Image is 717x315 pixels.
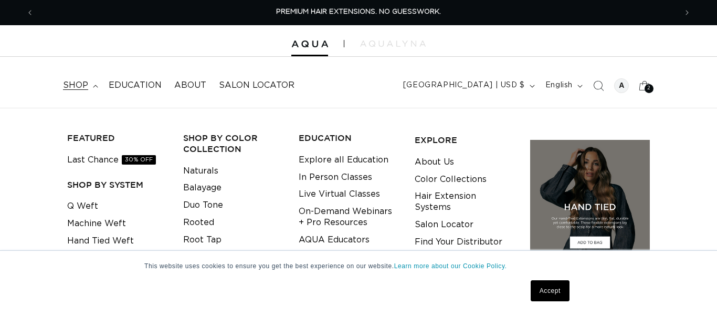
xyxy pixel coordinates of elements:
a: AQUA Educators [299,231,370,249]
a: Balayage [183,179,222,197]
a: Tape In [67,250,98,267]
a: Find Your Distributor [415,233,502,251]
a: Learn more about our Cookie Policy. [394,262,507,270]
a: Q Weft [67,198,98,215]
span: 30% OFF [122,155,156,165]
img: Aqua Hair Extensions [291,40,328,48]
span: PREMIUM HAIR EXTENSIONS. NO GUESSWORK. [276,8,441,15]
a: About [168,74,213,97]
button: Previous announcement [18,3,41,23]
h3: FEATURED [67,133,167,144]
span: shop [63,80,88,91]
a: Crazy Colors [183,249,236,266]
h3: EDUCATION [299,133,398,144]
a: Machine Weft [67,215,126,232]
a: Color Collections [415,171,487,188]
a: Salon Locator [213,74,301,97]
a: Duo Tone [183,197,223,214]
h3: SHOP BY SYSTEM [67,179,167,190]
span: [GEOGRAPHIC_DATA] | USD $ [403,80,525,91]
span: About [174,80,206,91]
a: Hand Tied Weft [67,232,134,250]
a: Explore all Education [299,151,388,169]
a: About Us [415,154,454,171]
h3: Shop by Color Collection [183,133,283,155]
a: In Person Classes [299,169,372,186]
a: Naturals [183,162,218,180]
p: This website uses cookies to ensure you get the best experience on our website. [144,261,573,271]
button: English [539,76,587,96]
a: Live Virtual Classes [299,186,380,203]
img: aqualyna.com [360,40,426,47]
a: Rooted [183,214,214,231]
span: Salon Locator [219,80,294,91]
a: Accept [531,280,570,301]
button: Next announcement [676,3,699,23]
summary: Search [587,74,610,97]
span: 2 [647,84,651,93]
a: Hair Extension Systems [415,188,514,216]
button: [GEOGRAPHIC_DATA] | USD $ [397,76,539,96]
a: Last Chance30% OFF [67,151,156,169]
span: English [545,80,573,91]
a: On-Demand Webinars + Pro Resources [299,203,398,231]
a: Root Tap [183,231,222,249]
span: Education [109,80,162,91]
summary: shop [57,74,102,97]
h3: EXPLORE [415,135,514,146]
a: Salon Locator [415,216,473,233]
a: Education [102,74,168,97]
